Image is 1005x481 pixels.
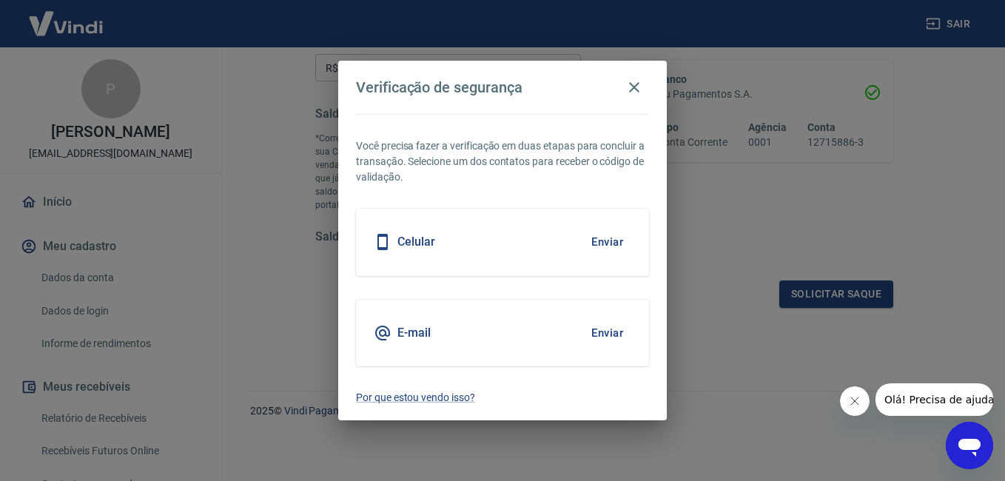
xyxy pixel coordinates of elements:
span: Olá! Precisa de ajuda? [9,10,124,22]
h5: E-mail [397,326,431,340]
h4: Verificação de segurança [356,78,522,96]
iframe: Botão para abrir a janela de mensagens [946,422,993,469]
a: Por que estou vendo isso? [356,390,649,406]
iframe: Mensagem da empresa [875,383,993,416]
button: Enviar [583,317,631,349]
iframe: Fechar mensagem [840,386,870,416]
button: Enviar [583,226,631,258]
h5: Celular [397,235,435,249]
p: Você precisa fazer a verificação em duas etapas para concluir a transação. Selecione um dos conta... [356,138,649,185]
